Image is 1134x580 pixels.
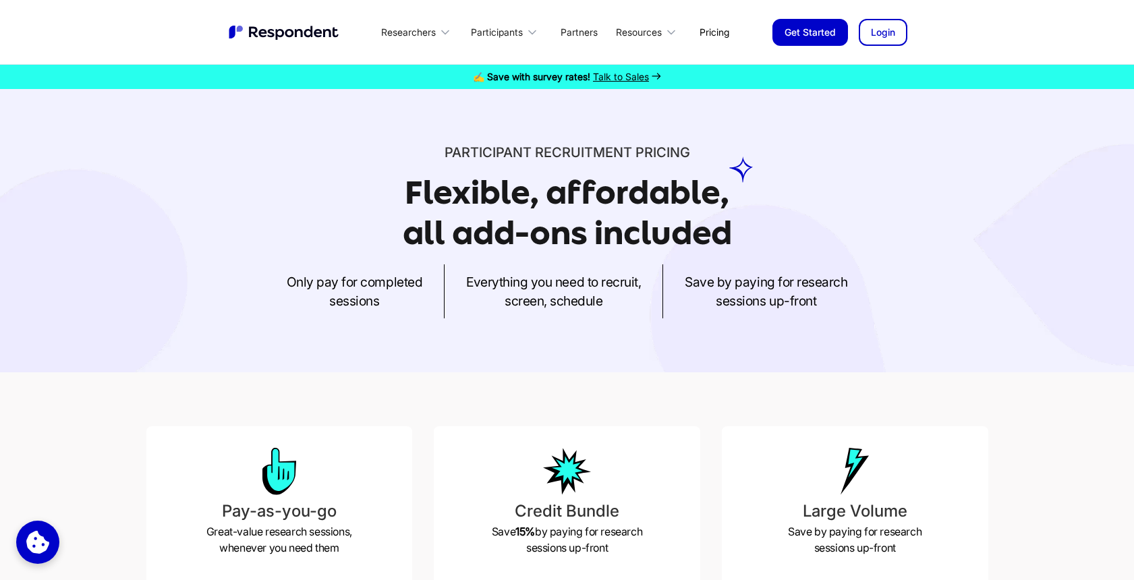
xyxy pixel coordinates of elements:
h3: Large Volume [733,499,977,523]
div: Researchers [374,16,463,48]
strong: 15% [515,525,535,538]
a: home [227,24,342,41]
span: Talk to Sales [593,71,649,82]
h3: Pay-as-you-go [157,499,402,523]
p: Only pay for completed sessions [287,272,422,310]
p: Save by paying for research sessions up-front [685,272,847,310]
span: PRICING [635,144,690,161]
a: Login [859,19,907,46]
h3: Credit Bundle [445,499,689,523]
a: Get Started [772,19,848,46]
a: Pricing [689,16,740,48]
span: Participant recruitment [445,144,632,161]
div: Researchers [381,26,436,39]
p: Save by paying for research sessions up-front [445,523,689,556]
div: Participants [471,26,523,39]
strong: ✍️ Save with survey rates! [473,71,590,82]
div: Resources [608,16,689,48]
p: Save by paying for research sessions up-front [733,523,977,556]
img: Untitled UI logotext [227,24,342,41]
div: Participants [463,16,549,48]
div: Resources [616,26,662,39]
p: Great-value research sessions, whenever you need them [157,523,402,556]
a: Partners [550,16,608,48]
h1: Flexible, affordable, all add-ons included [403,174,732,252]
p: Everything you need to recruit, screen, schedule [466,272,641,310]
